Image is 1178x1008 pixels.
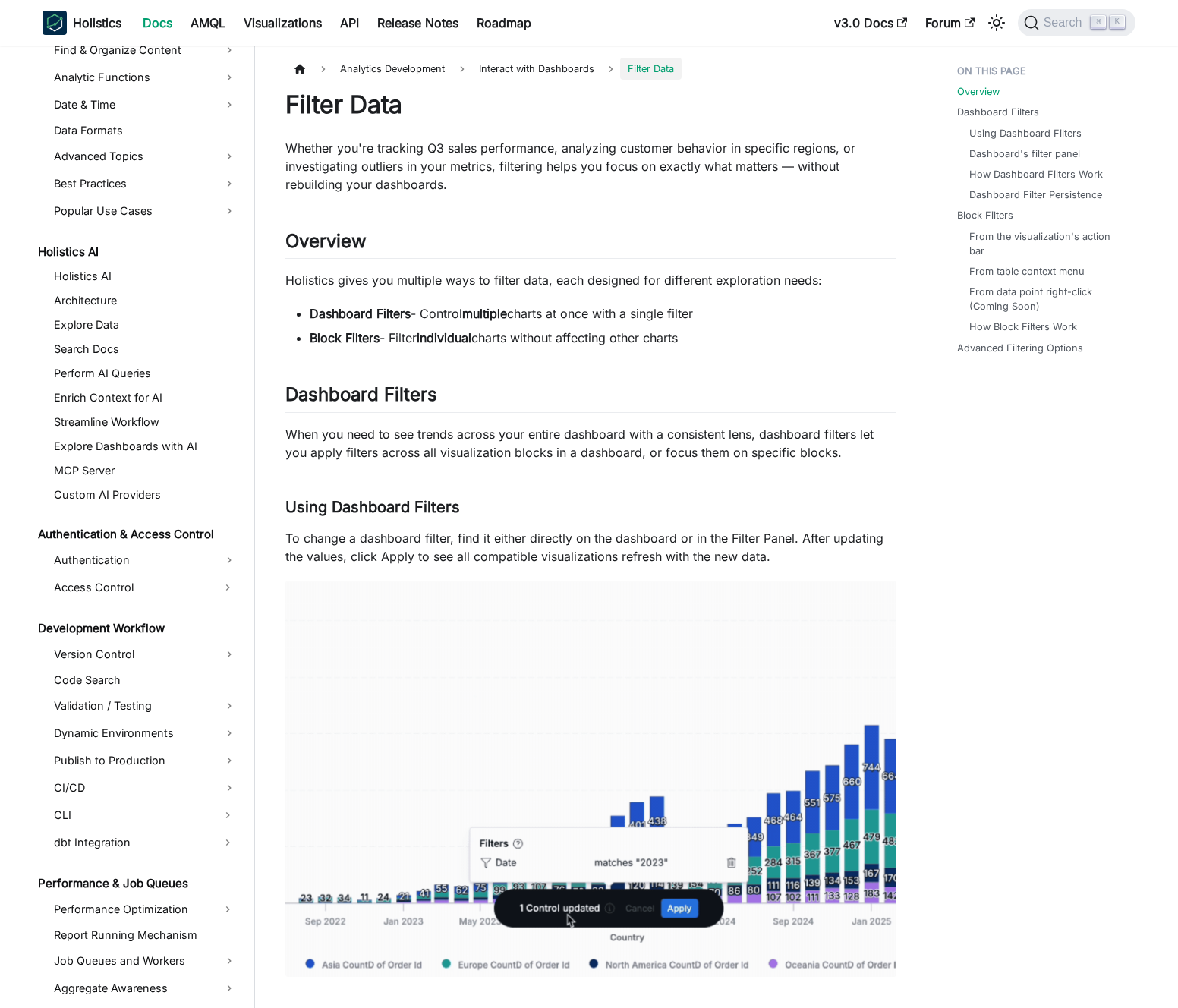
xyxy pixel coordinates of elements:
[310,304,896,323] li: - Control charts at once with a single filter
[49,484,241,506] a: Custom AI Providers
[957,208,1013,222] a: Block Filters
[285,58,896,80] nav: Breadcrumbs
[620,58,682,80] span: Filter Data
[310,329,896,347] li: - Filter charts without affecting other charts
[285,58,314,80] a: Home page
[49,694,241,718] a: Validation / Testing
[285,139,896,194] p: Whether you're tracking Q3 sales performance, analyzing customer behavior in specific regions, or...
[969,320,1077,334] a: How Block Filters Work
[49,199,241,223] a: Popular Use Cases
[49,897,214,921] a: Performance Optimization
[462,306,507,321] strong: multiple
[49,803,214,827] a: CLI
[214,897,241,921] button: Expand sidebar category 'Performance Optimization'
[1018,9,1135,36] button: Search (Command+K)
[49,120,241,141] a: Data Formats
[181,11,235,35] a: AMQL
[49,776,241,800] a: CI/CD
[214,830,241,855] button: Expand sidebar category 'dbt Integration'
[33,241,241,263] a: Holistics AI
[969,126,1082,140] a: Using Dashboard Filters
[285,498,896,517] h3: Using Dashboard Filters
[285,425,896,461] p: When you need to see trends across your entire dashboard with a consistent lens, dashboard filter...
[49,93,241,117] a: Date & Time
[969,229,1120,258] a: From the visualization's action bar
[73,14,121,32] b: Holistics
[49,339,241,360] a: Search Docs
[49,387,241,408] a: Enrich Context for AI
[49,411,241,433] a: Streamline Workflow
[969,167,1103,181] a: How Dashboard Filters Work
[134,11,181,35] a: Docs
[49,548,241,572] a: Authentication
[49,65,241,90] a: Analytic Functions
[969,285,1120,313] a: From data point right-click (Coming Soon)
[43,11,67,35] img: Holistics
[1110,15,1125,29] kbd: K
[285,90,896,120] h1: Filter Data
[368,11,468,35] a: Release Notes
[49,642,241,666] a: Version Control
[331,11,368,35] a: API
[214,575,241,600] button: Expand sidebar category 'Access Control'
[471,58,602,80] span: Interact with Dashboards
[417,330,471,345] strong: individual
[1039,16,1091,30] span: Search
[984,11,1009,35] button: Switch between dark and light mode (currently light mode)
[33,524,241,545] a: Authentication & Access Control
[285,529,896,565] p: To change a dashboard filter, find it either directly on the dashboard or in the Filter Panel. Af...
[49,575,214,600] a: Access Control
[49,721,241,745] a: Dynamic Environments
[49,172,241,196] a: Best Practices
[49,38,241,62] a: Find & Organize Content
[49,314,241,335] a: Explore Data
[49,748,241,773] a: Publish to Production
[285,230,896,259] h2: Overview
[957,84,1000,99] a: Overview
[285,383,896,412] h2: Dashboard Filters
[33,873,241,894] a: Performance & Job Queues
[49,949,241,973] a: Job Queues and Workers
[916,11,984,35] a: Forum
[957,341,1083,355] a: Advanced Filtering Options
[969,264,1085,279] a: From table context menu
[969,187,1102,202] a: Dashboard Filter Persistence
[1091,15,1106,29] kbd: ⌘
[285,271,896,289] p: Holistics gives you multiple ways to filter data, each designed for different exploration needs:
[49,925,241,946] a: Report Running Mechanism
[957,105,1039,119] a: Dashboard Filters
[49,363,241,384] a: Perform AI Queries
[49,266,241,287] a: Holistics AI
[43,11,121,35] a: HolisticsHolistics
[49,290,241,311] a: Architecture
[49,830,214,855] a: dbt Integration
[468,11,540,35] a: Roadmap
[332,58,452,80] span: Analytics Development
[285,581,896,977] img: Applying a dashboard filter and seeing the charts update
[49,436,241,457] a: Explore Dashboards with AI
[49,976,241,1000] a: Aggregate Awareness
[969,146,1080,161] a: Dashboard's filter panel
[27,46,255,1008] nav: Docs sidebar
[33,618,241,639] a: Development Workflow
[825,11,916,35] a: v3.0 Docs
[49,669,241,691] a: Code Search
[310,306,411,321] strong: Dashboard Filters
[235,11,331,35] a: Visualizations
[214,803,241,827] button: Expand sidebar category 'CLI'
[49,460,241,481] a: MCP Server
[310,330,380,345] strong: Block Filters
[49,144,241,169] a: Advanced Topics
